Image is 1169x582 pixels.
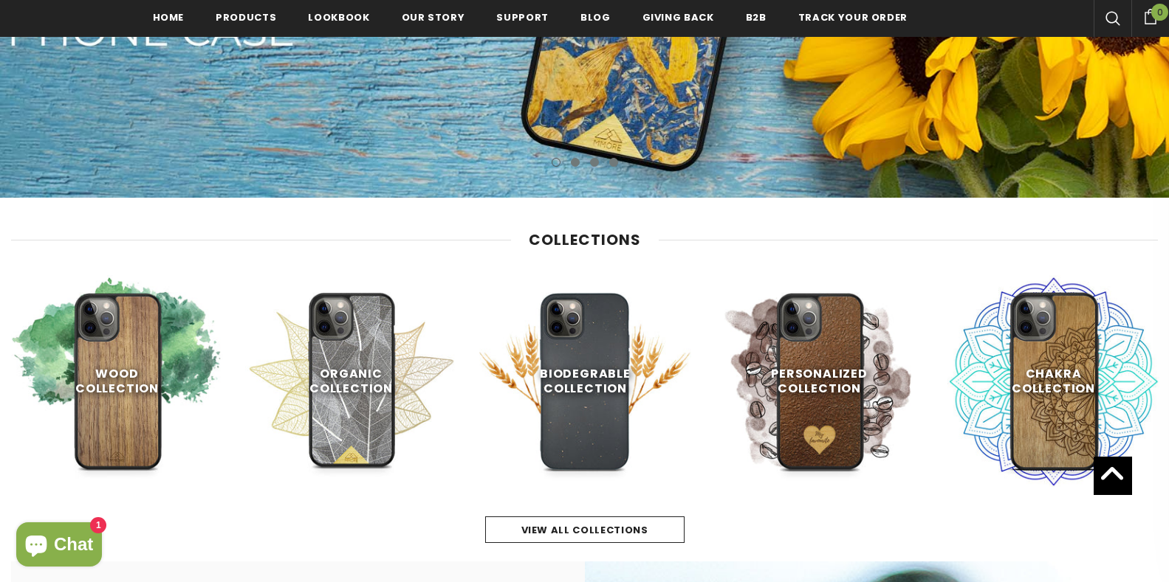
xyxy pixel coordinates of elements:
[798,10,908,24] span: Track your order
[552,158,560,167] button: 1
[529,229,641,250] span: Collections
[609,158,618,167] button: 4
[485,516,685,543] a: view all collections
[308,10,369,24] span: Lookbook
[580,10,611,24] span: Blog
[402,10,465,24] span: Our Story
[590,158,599,167] button: 3
[521,523,648,537] span: view all collections
[153,10,185,24] span: Home
[1131,7,1169,24] a: 0
[642,10,714,24] span: Giving back
[571,158,580,167] button: 2
[216,10,276,24] span: Products
[496,10,549,24] span: support
[746,10,767,24] span: B2B
[12,522,106,570] inbox-online-store-chat: Shopify online store chat
[1151,4,1168,21] span: 0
